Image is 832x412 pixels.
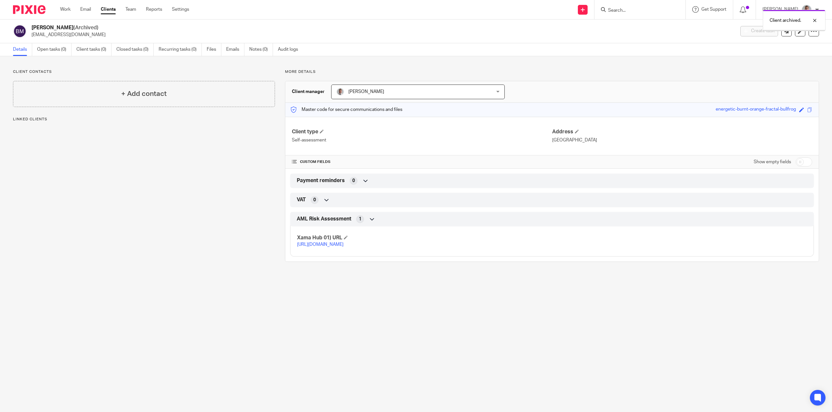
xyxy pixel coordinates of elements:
p: Master code for secure communications and files [290,106,402,113]
h4: Xama Hub 01) URL [297,234,552,241]
a: Details [13,43,32,56]
p: Client archived. [770,17,801,24]
span: 0 [313,197,316,203]
span: [PERSON_NAME] [348,89,384,94]
h4: + Add contact [121,89,167,99]
p: [GEOGRAPHIC_DATA] [552,137,812,143]
p: More details [285,69,819,74]
span: (Archived) [73,25,98,30]
div: energetic-burnt-orange-fractal-bullfrog [716,106,796,113]
img: svg%3E [13,24,27,38]
a: Audit logs [278,43,303,56]
span: AML Risk Assessment [297,216,351,222]
a: Work [60,6,71,13]
a: Open tasks (0) [37,43,71,56]
a: Closed tasks (0) [116,43,154,56]
a: Email [80,6,91,13]
p: [EMAIL_ADDRESS][DOMAIN_NAME] [32,32,731,38]
a: Clients [101,6,116,13]
h4: Address [552,128,812,135]
img: 5I0A6504%20Centred.jpg [801,5,812,15]
a: Team [125,6,136,13]
h3: Client manager [292,88,325,95]
label: Show empty fields [754,159,791,165]
button: Create task [740,26,778,36]
h4: Client type [292,128,552,135]
span: 0 [352,178,355,184]
p: Self-assessment [292,137,552,143]
span: 1 [359,216,361,222]
a: Recurring tasks (0) [159,43,202,56]
p: Client contacts [13,69,275,74]
a: [URL][DOMAIN_NAME] [297,242,344,247]
a: Client tasks (0) [76,43,111,56]
a: Notes (0) [249,43,273,56]
h2: [PERSON_NAME] [32,24,591,31]
span: VAT [297,196,306,203]
span: Payment reminders [297,177,345,184]
a: Settings [172,6,189,13]
img: Pixie [13,5,45,14]
img: 5I0A6504%20Centred.jpg [336,88,344,96]
a: Files [207,43,221,56]
a: Reports [146,6,162,13]
a: Emails [226,43,244,56]
p: Linked clients [13,117,275,122]
h4: CUSTOM FIELDS [292,159,552,165]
